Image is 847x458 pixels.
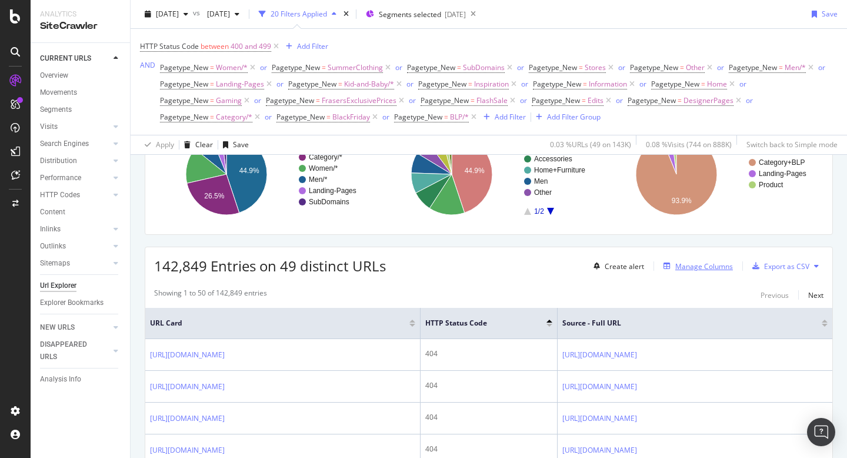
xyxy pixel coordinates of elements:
span: Pagetype_New [628,95,676,105]
div: times [341,8,351,20]
span: BLP/* [450,109,469,125]
div: Search Engines [40,138,89,150]
span: Pagetype_New [630,62,678,72]
div: [DATE] [445,9,466,19]
div: Analytics [40,9,121,19]
div: NEW URLS [40,321,75,334]
button: or [276,78,284,89]
div: HTTP Codes [40,189,80,201]
text: 93.9% [672,197,692,205]
button: or [265,111,272,122]
div: Analysis Info [40,373,81,386]
span: 2025 Sep. 28th [156,9,179,19]
a: [URL][DOMAIN_NAME] [562,413,637,424]
button: or [409,95,416,106]
button: or [639,78,646,89]
button: Previous [761,288,789,302]
div: Distribution [40,155,77,167]
div: 404 [425,380,552,391]
a: Search Engines [40,138,110,150]
span: vs [193,8,202,18]
button: or [520,95,527,106]
button: or [618,62,625,73]
span: Pagetype_New [532,95,580,105]
a: [URL][DOMAIN_NAME] [562,349,637,361]
span: Pagetype_New [529,62,577,72]
text: 44.9% [464,167,484,175]
span: = [210,62,214,72]
div: Movements [40,87,77,99]
div: Next [808,290,823,300]
span: Inspiration [474,76,509,92]
span: FlashSale [476,92,508,109]
text: Other [534,188,552,197]
button: or [616,95,623,106]
span: Pagetype_New [160,62,208,72]
div: or [520,95,527,105]
div: Manage Columns [675,261,733,271]
div: 404 [425,412,552,423]
div: or [517,62,524,72]
span: = [210,95,214,105]
a: [URL][DOMAIN_NAME] [150,444,225,456]
div: SiteCrawler [40,19,121,33]
a: Explorer Bookmarks [40,297,122,309]
button: Manage Columns [659,259,733,273]
a: DISAPPEARED URLS [40,338,110,363]
a: Sitemaps [40,257,110,270]
button: or [260,62,267,73]
span: = [457,62,461,72]
div: or [717,62,724,72]
div: Explorer Bookmarks [40,297,104,309]
text: Category+BLP [759,158,805,167]
button: or [406,78,414,89]
div: 20 Filters Applied [271,9,327,19]
div: AND [140,60,155,70]
div: Save [233,140,249,150]
span: URL Card [150,318,406,328]
span: Kid-and-Baby/* [344,76,394,92]
span: Pagetype_New [276,112,325,122]
div: or [739,79,746,89]
span: Source - Full URL [562,318,804,328]
span: Pagetype_New [533,79,581,89]
div: or [818,62,825,72]
div: A chart. [379,123,599,225]
button: AND [140,59,155,71]
button: Create alert [589,257,644,276]
button: or [382,111,389,122]
span: Landing-Pages [216,76,264,92]
div: Export as CSV [764,261,809,271]
div: or [406,79,414,89]
button: Add Filter Group [531,110,601,124]
div: or [276,79,284,89]
span: Pagetype_New [160,79,208,89]
div: Switch back to Simple mode [746,140,838,150]
button: or [395,62,402,73]
div: Apply [156,140,174,150]
span: Edits [588,92,603,109]
span: FrasersExclusivePrices [322,92,396,109]
div: Visits [40,121,58,133]
span: = [210,112,214,122]
span: Pagetype_New [418,79,466,89]
span: = [701,79,705,89]
div: Add Filter [495,112,526,122]
div: Performance [40,172,81,184]
span: Home [707,76,727,92]
span: Information [589,76,627,92]
div: or [265,112,272,122]
div: Inlinks [40,223,61,235]
a: [URL][DOMAIN_NAME] [562,381,637,393]
span: Gaming [216,92,242,109]
text: Men [534,177,548,185]
a: Analysis Info [40,373,122,386]
div: Content [40,206,65,218]
a: Movements [40,87,122,99]
span: = [779,62,783,72]
div: or [616,95,623,105]
button: Segments selected[DATE] [361,5,466,24]
button: or [254,95,261,106]
button: Switch back to Simple mode [742,135,838,154]
div: Create alert [605,261,644,271]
